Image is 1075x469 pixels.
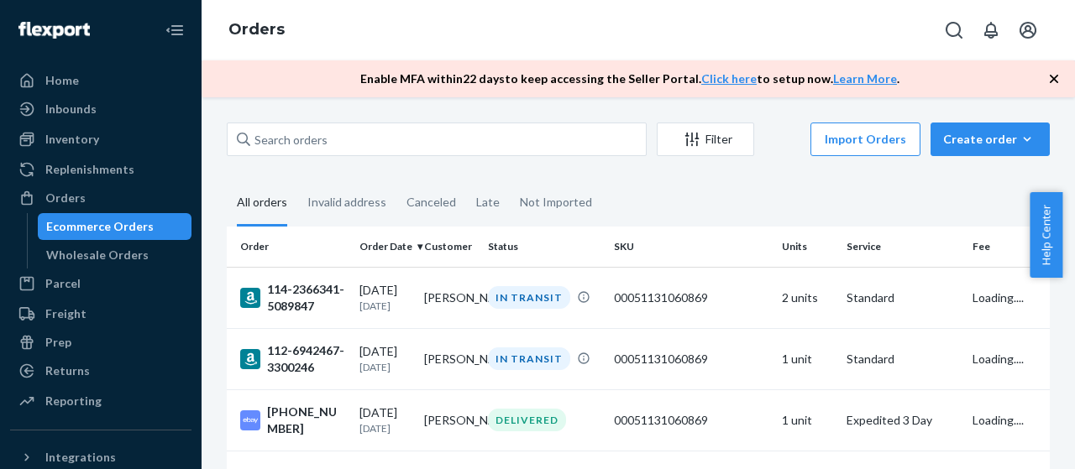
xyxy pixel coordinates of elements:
[359,404,411,435] div: [DATE]
[614,289,768,306] div: 00051131060869
[38,213,192,240] a: Ecommerce Orders
[10,357,191,384] a: Returns
[45,449,116,466] div: Integrations
[10,270,191,297] a: Parcel
[359,343,411,374] div: [DATE]
[45,305,87,322] div: Freight
[45,131,99,148] div: Inventory
[966,227,1067,267] th: Fee
[974,13,1008,47] button: Open notifications
[45,72,79,89] div: Home
[46,247,149,263] div: Wholesale Orders
[359,299,411,313] p: [DATE]
[847,351,959,367] p: Standard
[775,267,840,328] td: 2 units
[488,347,570,370] div: IN TRANSIT
[943,131,1037,148] div: Create order
[10,67,191,94] a: Home
[10,185,191,211] a: Orders
[45,362,90,379] div: Returns
[966,267,1067,328] td: Loading....
[237,180,287,227] div: All orders
[937,13,971,47] button: Open Search Box
[658,131,753,148] div: Filter
[34,12,94,27] span: Support
[614,351,768,367] div: 00051131060869
[614,412,768,429] div: 00051131060869
[45,101,97,117] div: Inbounds
[966,389,1067,451] td: Loading....
[10,388,191,414] a: Reporting
[775,389,840,451] td: 1 unit
[240,281,346,315] div: 114-2366341-5089847
[406,180,456,224] div: Canceled
[966,328,1067,389] td: Loading....
[847,289,959,306] p: Standard
[833,71,897,86] a: Learn More
[360,70,899,87] p: Enable MFA within 22 days to keep accessing the Seller Portal. to setup now. .
[417,267,482,328] td: [PERSON_NAME]
[488,286,570,309] div: IN TRANSIT
[931,122,1050,156] button: Create order
[227,227,353,267] th: Order
[481,227,607,267] th: Status
[158,13,191,47] button: Close Navigation
[45,393,102,409] div: Reporting
[10,329,191,356] a: Prep
[775,328,840,389] td: 1 unit
[38,242,192,268] a: Wholesale Orders
[1030,192,1062,278] button: Help Center
[10,96,191,122] a: Inbounds
[240,404,346,437] div: [PHONE_NUMBER]
[359,282,411,313] div: [DATE]
[607,227,775,267] th: SKU
[847,412,959,429] p: Expedited 3 Day
[10,300,191,327] a: Freight
[417,389,482,451] td: [PERSON_NAME]
[10,126,191,153] a: Inventory
[657,122,754,156] button: Filter
[359,421,411,435] p: [DATE]
[10,156,191,183] a: Replenishments
[810,122,920,156] button: Import Orders
[488,409,566,431] div: DELIVERED
[46,218,154,235] div: Ecommerce Orders
[228,20,285,39] a: Orders
[45,334,71,351] div: Prep
[307,180,386,224] div: Invalid address
[424,239,475,253] div: Customer
[520,180,592,224] div: Not Imported
[18,22,90,39] img: Flexport logo
[476,180,500,224] div: Late
[240,342,346,376] div: 112-6942467-3300246
[417,328,482,389] td: [PERSON_NAME]
[45,190,86,206] div: Orders
[227,122,647,156] input: Search orders
[45,161,134,178] div: Replenishments
[215,6,298,55] ol: breadcrumbs
[45,275,81,292] div: Parcel
[359,360,411,374] p: [DATE]
[701,71,757,86] a: Click here
[353,227,417,267] th: Order Date
[1011,13,1045,47] button: Open account menu
[840,227,966,267] th: Service
[775,227,840,267] th: Units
